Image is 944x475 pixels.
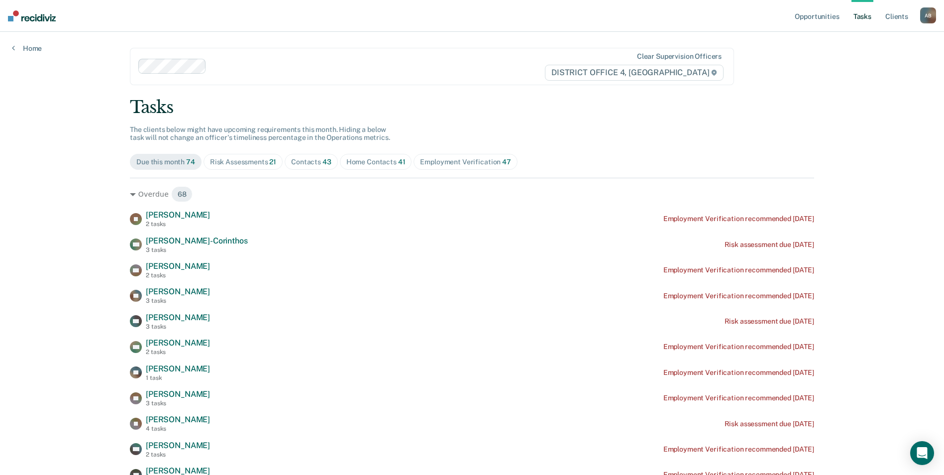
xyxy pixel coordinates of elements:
span: [PERSON_NAME] [146,313,210,322]
div: 3 tasks [146,246,247,253]
div: 3 tasks [146,297,210,304]
div: 2 tasks [146,221,210,228]
div: Employment Verification [420,158,511,166]
span: [PERSON_NAME] [146,415,210,424]
span: DISTRICT OFFICE 4, [GEOGRAPHIC_DATA] [545,65,724,81]
div: 1 task [146,374,210,381]
div: 2 tasks [146,349,210,356]
span: 21 [269,158,276,166]
span: [PERSON_NAME] [146,210,210,220]
div: Employment Verification recommended [DATE] [663,394,814,402]
div: 3 tasks [146,400,210,407]
span: [PERSON_NAME] [146,338,210,348]
div: Employment Verification recommended [DATE] [663,215,814,223]
div: Overdue 68 [130,186,814,202]
div: 2 tasks [146,451,210,458]
div: Home Contacts [346,158,406,166]
div: A B [920,7,936,23]
span: 43 [322,158,331,166]
span: 41 [398,158,406,166]
span: The clients below might have upcoming requirements this month. Hiding a below task will not chang... [130,125,390,142]
span: [PERSON_NAME] [146,287,210,296]
div: 3 tasks [146,323,210,330]
div: Risk assessment due [DATE] [725,317,814,326]
a: Home [12,44,42,53]
div: Risk assessment due [DATE] [725,420,814,428]
span: [PERSON_NAME] [146,389,210,399]
span: 47 [502,158,511,166]
div: 4 tasks [146,425,210,432]
span: 74 [186,158,195,166]
span: [PERSON_NAME] [146,364,210,373]
button: AB [920,7,936,23]
div: Employment Verification recommended [DATE] [663,266,814,274]
div: Employment Verification recommended [DATE] [663,292,814,300]
div: Risk Assessments [210,158,276,166]
div: Open Intercom Messenger [910,441,934,465]
span: [PERSON_NAME]-Corinthos [146,236,247,245]
div: Clear supervision officers [637,52,722,61]
div: Risk assessment due [DATE] [725,240,814,249]
div: Employment Verification recommended [DATE] [663,343,814,351]
div: Employment Verification recommended [DATE] [663,445,814,454]
div: 2 tasks [146,272,210,279]
div: Due this month [136,158,195,166]
div: Tasks [130,97,814,118]
div: Employment Verification recommended [DATE] [663,368,814,377]
span: [PERSON_NAME] [146,441,210,450]
img: Recidiviz [8,10,56,21]
span: 68 [171,186,193,202]
div: Contacts [291,158,331,166]
span: [PERSON_NAME] [146,261,210,271]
